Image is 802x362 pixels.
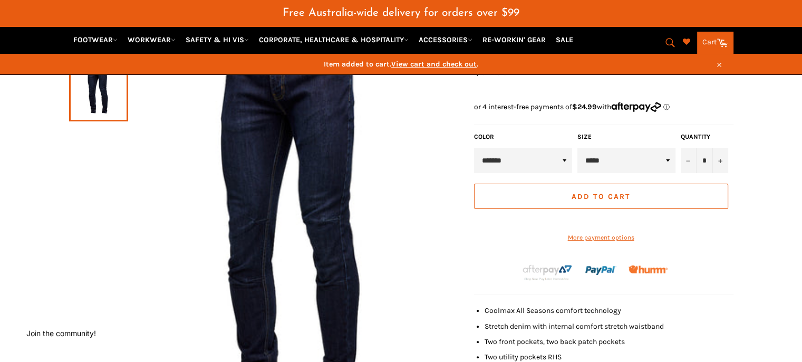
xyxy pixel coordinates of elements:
li: Two utility pockets RHS [485,352,733,362]
a: WORKWEAR [123,31,180,49]
span: Free Australia-wide delivery for orders over $99 [283,7,519,18]
button: Increase item quantity by one [712,148,728,173]
li: Coolmax All Seasons comfort technology [485,306,733,316]
img: paypal.png [585,255,616,286]
button: Reduce item quantity by one [681,148,697,173]
li: Two front pockets, two back patch pockets [485,337,733,347]
span: Item added to cart. . [69,59,733,69]
span: Add to Cart [572,192,630,201]
label: Color [474,132,572,141]
img: Humm_core_logo_RGB-01_300x60px_small_195d8312-4386-4de7-b182-0ef9b6303a37.png [629,265,668,273]
img: Afterpay-Logo-on-dark-bg_large.png [521,263,573,281]
button: Add to Cart [474,184,728,209]
a: RE-WORKIN' GEAR [478,31,550,49]
a: SALE [552,31,577,49]
span: View cart and check out [391,60,477,69]
a: ACCESSORIES [414,31,477,49]
a: Cart [697,32,733,54]
a: CORPORATE, HEALTHCARE & HOSPITALITY [255,31,413,49]
a: SAFETY & HI VIS [181,31,253,49]
a: Item added to cart.View cart and check out. [69,54,733,74]
button: Join the community! [26,329,96,338]
a: FOOTWEAR [69,31,122,49]
label: Size [577,132,675,141]
label: Quantity [681,132,728,141]
a: More payment options [474,233,728,242]
li: Stretch denim with internal comfort stretch waistband [485,321,733,331]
